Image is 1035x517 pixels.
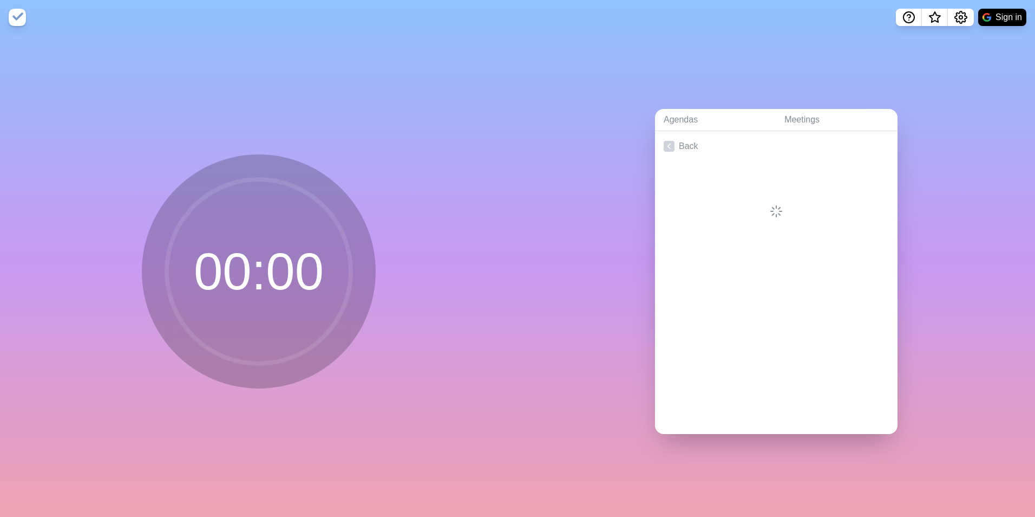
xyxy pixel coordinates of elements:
button: Sign in [978,9,1026,26]
a: Back [655,131,898,161]
img: timeblocks logo [9,9,26,26]
button: What’s new [922,9,948,26]
button: Help [896,9,922,26]
img: google logo [982,13,991,22]
button: Settings [948,9,974,26]
a: Meetings [776,109,898,131]
a: Agendas [655,109,776,131]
